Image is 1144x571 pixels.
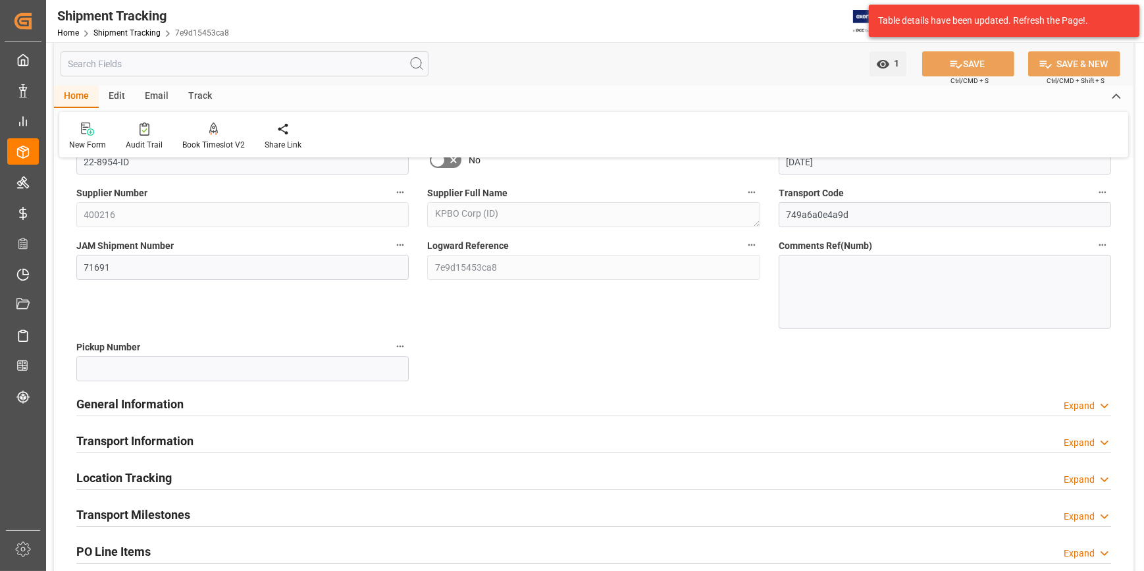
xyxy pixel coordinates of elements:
[76,186,147,200] span: Supplier Number
[178,86,222,108] div: Track
[93,28,161,38] a: Shipment Tracking
[76,239,174,253] span: JAM Shipment Number
[392,184,409,201] button: Supplier Number
[57,28,79,38] a: Home
[1064,473,1095,487] div: Expand
[69,139,106,151] div: New Form
[427,186,507,200] span: Supplier Full Name
[922,51,1014,76] button: SAVE
[950,76,989,86] span: Ctrl/CMD + S
[878,14,1120,28] div: Table details have been updated. Refresh the Page!.
[265,139,301,151] div: Share Link
[1064,436,1095,450] div: Expand
[427,239,509,253] span: Logward Reference
[76,340,140,354] span: Pickup Number
[99,86,135,108] div: Edit
[76,432,194,450] h2: Transport Information
[1094,236,1111,254] button: Comments Ref(Numb)
[76,469,172,487] h2: Location Tracking
[61,51,429,76] input: Search Fields
[135,86,178,108] div: Email
[76,506,190,524] h2: Transport Milestones
[392,236,409,254] button: JAM Shipment Number
[743,184,760,201] button: Supplier Full Name
[779,150,1111,175] input: DD-MM-YYYY
[890,58,900,68] span: 1
[779,186,844,200] span: Transport Code
[1064,510,1095,524] div: Expand
[1064,399,1095,413] div: Expand
[1094,184,1111,201] button: Transport Code
[182,139,245,151] div: Book Timeslot V2
[779,239,872,253] span: Comments Ref(Numb)
[392,338,409,355] button: Pickup Number
[126,139,163,151] div: Audit Trail
[1064,547,1095,560] div: Expand
[1028,51,1120,76] button: SAVE & NEW
[853,10,898,33] img: Exertis%20JAM%20-%20Email%20Logo.jpg_1722504956.jpg
[76,543,151,560] h2: PO Line Items
[54,86,99,108] div: Home
[427,202,760,227] textarea: KPBO Corp (ID)
[743,236,760,254] button: Logward Reference
[1047,76,1105,86] span: Ctrl/CMD + Shift + S
[469,153,481,167] span: No
[57,6,229,26] div: Shipment Tracking
[76,395,184,413] h2: General Information
[870,51,906,76] button: open menu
